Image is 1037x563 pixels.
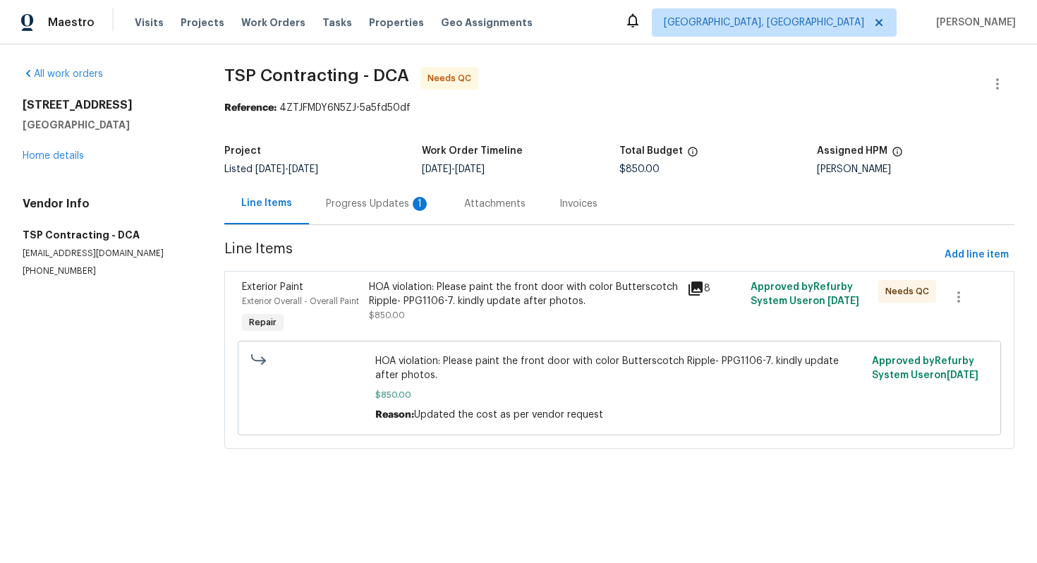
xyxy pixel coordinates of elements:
[619,164,660,174] span: $850.00
[369,280,679,308] div: HOA violation: Please paint the front door with color Butterscotch Ripple- PPG1106-7. kindly upda...
[892,146,903,164] span: The hpm assigned to this work order.
[687,146,698,164] span: The total cost of line items that have been proposed by Opendoor. This sum includes line items th...
[289,164,318,174] span: [DATE]
[224,242,939,268] span: Line Items
[939,242,1014,268] button: Add line item
[945,246,1009,264] span: Add line item
[326,197,430,211] div: Progress Updates
[23,151,84,161] a: Home details
[242,297,359,305] span: Exterior Overall - Overall Paint
[242,282,303,292] span: Exterior Paint
[224,164,318,174] span: Listed
[559,197,598,211] div: Invoices
[427,71,477,85] span: Needs QC
[181,16,224,30] span: Projects
[885,284,935,298] span: Needs QC
[241,196,292,210] div: Line Items
[369,16,424,30] span: Properties
[619,146,683,156] h5: Total Budget
[48,16,95,30] span: Maestro
[375,354,863,382] span: HOA violation: Please paint the front door with color Butterscotch Ripple- PPG1106-7. kindly upda...
[322,18,352,28] span: Tasks
[224,67,409,84] span: TSP Contracting - DCA
[243,315,282,329] span: Repair
[947,370,978,380] span: [DATE]
[23,248,190,260] p: [EMAIL_ADDRESS][DOMAIN_NAME]
[23,118,190,132] h5: [GEOGRAPHIC_DATA]
[375,410,414,420] span: Reason:
[369,311,405,320] span: $850.00
[441,16,533,30] span: Geo Assignments
[422,164,451,174] span: [DATE]
[872,356,978,380] span: Approved by Refurby System User on
[413,197,427,211] div: 1
[687,280,742,297] div: 8
[255,164,285,174] span: [DATE]
[455,164,485,174] span: [DATE]
[464,197,526,211] div: Attachments
[23,69,103,79] a: All work orders
[375,388,863,402] span: $850.00
[422,164,485,174] span: -
[827,296,859,306] span: [DATE]
[23,98,190,112] h2: [STREET_ADDRESS]
[224,146,261,156] h5: Project
[23,228,190,242] h5: TSP Contracting - DCA
[241,16,305,30] span: Work Orders
[23,265,190,277] p: [PHONE_NUMBER]
[414,410,603,420] span: Updated the cost as per vendor request
[664,16,864,30] span: [GEOGRAPHIC_DATA], [GEOGRAPHIC_DATA]
[135,16,164,30] span: Visits
[224,101,1014,115] div: 4ZTJFMDY6N5ZJ-5a5fd50df
[224,103,277,113] b: Reference:
[751,282,859,306] span: Approved by Refurby System User on
[422,146,523,156] h5: Work Order Timeline
[23,197,190,211] h4: Vendor Info
[255,164,318,174] span: -
[817,146,887,156] h5: Assigned HPM
[817,164,1014,174] div: [PERSON_NAME]
[930,16,1016,30] span: [PERSON_NAME]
